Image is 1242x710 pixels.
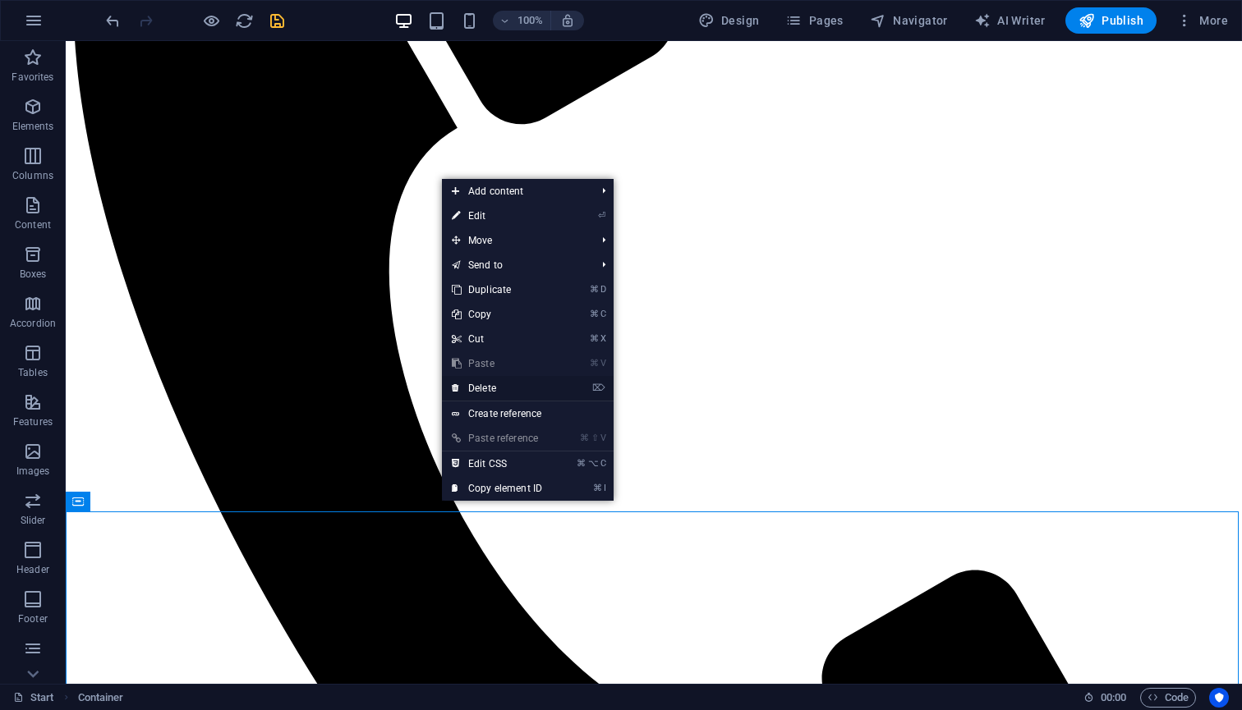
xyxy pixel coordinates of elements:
[1148,688,1189,708] span: Code
[78,688,124,708] nav: breadcrumb
[16,465,50,478] p: Images
[442,401,614,426] a: Create reference
[590,358,599,369] i: ⌘
[517,11,544,30] h6: 100%
[442,204,552,228] a: ⏎Edit
[10,317,56,330] p: Accordion
[442,451,552,476] a: ⌘⌥CEdit CSS
[598,210,605,221] i: ⏎
[588,458,599,469] i: ⌥
[12,169,53,182] p: Columns
[442,277,552,302] a: ⌘DDuplicate
[20,268,47,281] p: Boxes
[1101,688,1126,708] span: 00 00
[590,309,599,319] i: ⌘
[692,7,766,34] button: Design
[593,483,602,493] i: ⌘
[21,514,46,527] p: Slider
[600,333,605,344] i: X
[863,7,954,34] button: Navigator
[15,218,51,231] p: Content
[18,612,48,625] p: Footer
[267,11,287,30] button: save
[442,476,552,501] a: ⌘ICopy element ID
[600,458,605,469] i: C
[1209,688,1229,708] button: Usercentrics
[577,458,586,469] i: ⌘
[580,433,589,443] i: ⌘
[779,7,849,34] button: Pages
[1079,12,1143,29] span: Publish
[18,662,48,675] p: Forms
[16,563,49,576] p: Header
[590,284,599,295] i: ⌘
[591,433,599,443] i: ⇧
[600,309,605,319] i: C
[13,415,53,428] p: Features
[442,351,552,376] a: ⌘VPaste
[442,302,552,327] a: ⌘CCopy
[600,433,605,443] i: V
[11,71,53,84] p: Favorites
[974,12,1046,29] span: AI Writer
[1083,688,1127,708] h6: Session time
[442,327,552,351] a: ⌘XCut
[604,483,605,493] i: I
[268,11,287,30] i: Save (Ctrl+S)
[698,12,760,29] span: Design
[692,7,766,34] div: Design (Ctrl+Alt+Y)
[103,11,122,30] i: Undo: Change image (Ctrl+Z)
[1140,688,1196,708] button: Code
[870,12,948,29] span: Navigator
[600,358,605,369] i: V
[600,284,605,295] i: D
[18,366,48,379] p: Tables
[442,426,552,451] a: ⌘⇧VPaste reference
[590,333,599,344] i: ⌘
[201,11,221,30] button: Click here to leave preview mode and continue editing
[12,120,54,133] p: Elements
[13,688,54,708] a: Click to cancel selection. Double-click to open Pages
[560,13,575,28] i: On resize automatically adjust zoom level to fit chosen device.
[442,253,589,277] a: Send to
[1112,691,1115,703] span: :
[1170,7,1235,34] button: More
[493,11,551,30] button: 100%
[78,688,124,708] span: Click to select. Double-click to edit
[103,11,122,30] button: undo
[1065,7,1157,34] button: Publish
[234,11,254,30] button: reload
[968,7,1052,34] button: AI Writer
[1176,12,1228,29] span: More
[785,12,843,29] span: Pages
[442,228,589,253] span: Move
[442,376,552,401] a: ⌦Delete
[235,11,254,30] i: Reload page
[592,382,605,393] i: ⌦
[442,179,589,204] span: Add content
